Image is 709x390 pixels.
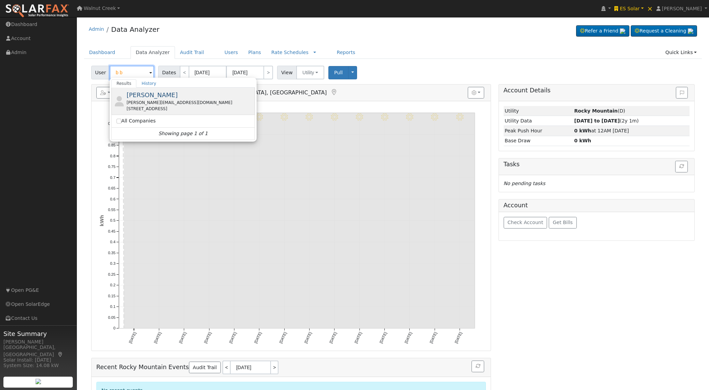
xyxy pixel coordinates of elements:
a: Users [219,46,243,59]
a: Admin [89,26,104,32]
img: retrieve [620,28,625,34]
text: [DATE] [178,331,187,344]
text: 0.3 [110,262,115,266]
text: [DATE] [228,331,237,344]
div: [PERSON_NAME] [3,338,73,346]
text: 0 [113,326,115,330]
td: at 12AM [DATE] [573,126,690,136]
a: > [263,66,273,79]
text: [DATE] [278,331,287,344]
div: System Size: 14.08 kW [3,362,73,369]
span: [PERSON_NAME] [126,91,178,99]
div: [PERSON_NAME][EMAIL_ADDRESS][DOMAIN_NAME] [126,100,253,106]
text: 0.8 [110,154,115,158]
strong: ID: 1464, authorized: 08/07/25 [574,108,618,114]
text: [DATE] [303,331,312,344]
text: [DATE] [454,331,463,344]
span: Deck [618,108,625,114]
h5: Account [504,202,528,209]
text: [DATE] [254,331,262,344]
a: Data Analyzer [131,46,175,59]
button: Utility [296,66,324,79]
a: Plans [243,46,266,59]
i: Showing page 1 of 1 [159,130,208,137]
text: [DATE] [379,331,388,344]
span: [PERSON_NAME] [662,6,702,11]
text: 0.25 [108,272,115,276]
td: Peak Push Hour [504,126,573,136]
text: [DATE] [153,331,162,344]
div: Solar Install: [DATE] [3,356,73,364]
text: 0.75 [108,165,115,169]
a: Request a Cleaning [631,25,697,37]
text: [DATE] [128,331,137,344]
text: [DATE] [203,331,212,344]
a: Results [111,79,137,88]
span: Get Bills [553,220,573,225]
span: Dates [158,66,180,79]
a: Map [330,89,338,96]
span: Walnut Creek [84,5,116,11]
span: View [277,66,297,79]
i: No pending tasks [504,181,545,186]
img: retrieve [688,28,693,34]
span: Site Summary [3,329,73,338]
a: Quick Links [660,46,702,59]
strong: [DATE] to [DATE] [574,118,620,123]
img: retrieve [36,379,41,384]
text: 0.1 [110,305,115,309]
input: Select a User [110,66,154,79]
a: History [136,79,161,88]
span: Pull [334,70,343,75]
a: Map [57,352,64,357]
span: [GEOGRAPHIC_DATA], [GEOGRAPHIC_DATA] [210,89,327,96]
span: ES Solar [620,6,640,11]
text: 0.15 [108,294,115,298]
a: Audit Trail [175,46,209,59]
button: Pull [328,66,349,79]
a: Rate Schedules [271,50,309,55]
text: 0.85 [108,143,115,147]
strong: 0 kWh [574,138,591,143]
text: 0.2 [110,283,115,287]
span: User [91,66,110,79]
button: Refresh [675,161,688,172]
text: [DATE] [404,331,413,344]
div: [GEOGRAPHIC_DATA], [GEOGRAPHIC_DATA] [3,344,73,358]
a: Audit Trail [189,362,221,373]
div: [STREET_ADDRESS] [126,106,253,112]
span: × [647,4,653,13]
label: All Companies [117,117,156,125]
text: 0.35 [108,251,115,255]
td: Utility [504,106,573,116]
text: [DATE] [354,331,363,344]
button: Issue History [676,87,688,99]
button: Refresh [472,361,484,372]
a: > [271,361,278,374]
text: 0.7 [110,175,115,180]
text: 0.05 [108,315,115,320]
span: Check Account [507,220,543,225]
a: Data Analyzer [111,25,159,34]
strong: 0 kWh [574,128,591,133]
a: Refer a Friend [576,25,629,37]
a: < [180,66,189,79]
button: Check Account [504,217,547,229]
text: 0.6 [110,197,115,201]
a: Dashboard [84,46,121,59]
text: 0.65 [108,186,115,190]
img: SolarFax [5,4,69,18]
a: < [222,361,230,374]
h5: Recent Rocky Mountain Events [96,361,486,374]
input: All Companies [117,119,121,123]
td: Base Draw [504,136,573,146]
span: (2y 1m) [574,118,639,123]
h5: Tasks [504,161,690,168]
text: [DATE] [329,331,338,344]
text: 0.5 [110,219,115,223]
button: Get Bills [549,217,576,229]
text: 0.55 [108,208,115,212]
text: 0.4 [110,240,115,244]
text: kWh [99,215,105,226]
text: [DATE] [429,331,438,344]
